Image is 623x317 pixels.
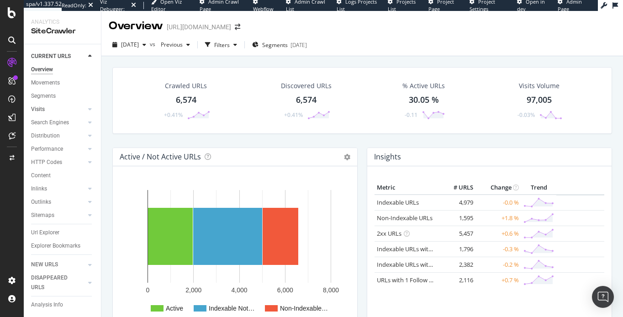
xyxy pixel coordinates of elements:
[402,81,445,90] div: % Active URLs
[109,37,150,52] button: [DATE]
[31,118,69,127] div: Search Engines
[475,257,521,272] td: -0.2 %
[176,94,196,106] div: 6,574
[475,226,521,241] td: +0.6 %
[248,37,311,52] button: Segments[DATE]
[344,154,350,160] i: Options
[235,24,240,30] div: arrow-right-arrow-left
[439,195,475,211] td: 4,979
[521,181,556,195] th: Trend
[31,260,58,269] div: NEW URLS
[405,111,417,119] div: -0.11
[231,286,247,294] text: 4,000
[31,78,60,88] div: Movements
[519,81,560,90] div: Visits Volume
[31,241,80,251] div: Explorer Bookmarks
[164,111,183,119] div: +0.41%
[31,184,47,194] div: Inlinks
[475,181,521,195] th: Change
[31,228,59,238] div: Url Explorer
[31,228,95,238] a: Url Explorer
[31,300,63,310] div: Analysis Info
[121,41,139,48] span: 2025 Sep. 28th
[475,195,521,211] td: -0.0 %
[31,211,85,220] a: Sitemaps
[290,41,307,49] div: [DATE]
[165,81,207,90] div: Crawled URLs
[209,305,254,312] text: Indexable Not…
[439,210,475,226] td: 1,595
[166,305,183,312] text: Active
[31,52,85,61] a: CURRENT URLS
[280,305,328,312] text: Non-Indexable…
[377,260,476,269] a: Indexable URLs with Bad Description
[439,181,475,195] th: # URLS
[31,144,85,154] a: Performance
[323,286,339,294] text: 8,000
[157,37,194,52] button: Previous
[475,272,521,288] td: +0.7 %
[31,131,85,141] a: Distribution
[31,158,85,167] a: HTTP Codes
[31,273,85,292] a: DISAPPEARED URLS
[31,52,71,61] div: CURRENT URLS
[517,111,535,119] div: -0.03%
[31,273,77,292] div: DISAPPEARED URLS
[31,260,85,269] a: NEW URLS
[527,94,552,106] div: 97,005
[31,105,85,114] a: Visits
[375,181,439,195] th: Metric
[31,300,95,310] a: Analysis Info
[31,65,53,74] div: Overview
[475,241,521,257] td: -0.3 %
[377,245,453,253] a: Indexable URLs with Bad H1
[31,26,94,37] div: SiteCrawler
[31,241,95,251] a: Explorer Bookmarks
[31,158,62,167] div: HTTP Codes
[281,81,332,90] div: Discovered URLs
[31,118,85,127] a: Search Engines
[31,171,95,180] a: Content
[201,37,241,52] button: Filters
[296,94,317,106] div: 6,574
[31,197,51,207] div: Outlinks
[31,105,45,114] div: Visits
[377,198,419,206] a: Indexable URLs
[31,65,95,74] a: Overview
[592,286,614,308] div: Open Intercom Messenger
[62,2,86,9] div: ReadOnly:
[150,40,157,48] span: vs
[214,41,230,49] div: Filters
[31,78,95,88] a: Movements
[439,257,475,272] td: 2,382
[284,111,303,119] div: +0.41%
[31,91,95,101] a: Segments
[439,226,475,241] td: 5,457
[253,5,274,12] span: Webflow
[120,151,201,163] h4: Active / Not Active URLs
[377,276,444,284] a: URLs with 1 Follow Inlink
[109,18,163,34] div: Overview
[146,286,150,294] text: 0
[185,286,201,294] text: 2,000
[31,184,85,194] a: Inlinks
[262,41,288,49] span: Segments
[167,22,231,32] div: [URL][DOMAIN_NAME]
[374,151,401,163] h4: Insights
[31,131,60,141] div: Distribution
[277,286,293,294] text: 6,000
[409,94,439,106] div: 30.05 %
[31,171,51,180] div: Content
[31,144,63,154] div: Performance
[31,91,56,101] div: Segments
[439,272,475,288] td: 2,116
[377,214,433,222] a: Non-Indexable URLs
[157,41,183,48] span: Previous
[377,229,401,238] a: 2xx URLs
[439,241,475,257] td: 1,796
[31,211,54,220] div: Sitemaps
[475,210,521,226] td: +1.8 %
[31,18,94,26] div: Analytics
[31,197,85,207] a: Outlinks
